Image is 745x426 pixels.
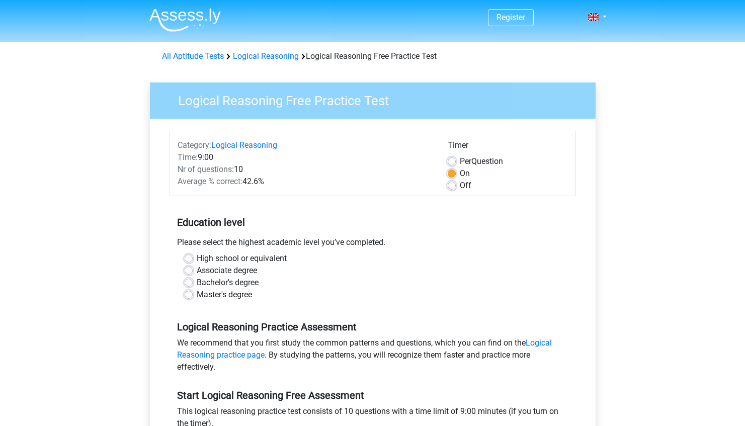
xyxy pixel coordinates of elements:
[170,151,440,163] div: 9:00
[170,236,576,252] div: Please select the highest academic level you’ve completed.
[178,164,234,174] span: Nr of questions:
[166,89,588,109] h3: Logical Reasoning Free Practice Test
[149,8,221,32] img: Assessly
[496,13,525,22] a: Register
[197,265,257,277] label: Associate degree
[177,321,568,333] h5: Logical Reasoning Practice Assessment
[170,163,440,176] div: 10
[448,139,568,155] div: Timer
[178,152,198,162] span: Time:
[170,337,576,377] div: We recommend that you first study the common patterns and questions, which you can find on the . ...
[460,156,471,166] span: Per
[177,389,568,401] h5: Start Logical Reasoning Free Assessment
[197,252,287,265] label: High school or equivalent
[162,51,224,61] a: All Aptitude Tests
[158,50,588,62] div: Logical Reasoning Free Practice Test
[177,212,568,232] h5: Education level
[170,176,440,188] div: 42.6%
[197,277,259,289] label: Bachelor's degree
[197,289,252,301] label: Master's degree
[178,140,211,150] span: Category:
[211,140,277,150] a: Logical Reasoning
[460,167,470,180] label: On
[460,180,471,192] label: Off
[178,177,242,186] span: Average % correct:
[233,51,299,61] a: Logical Reasoning
[460,155,503,167] label: Question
